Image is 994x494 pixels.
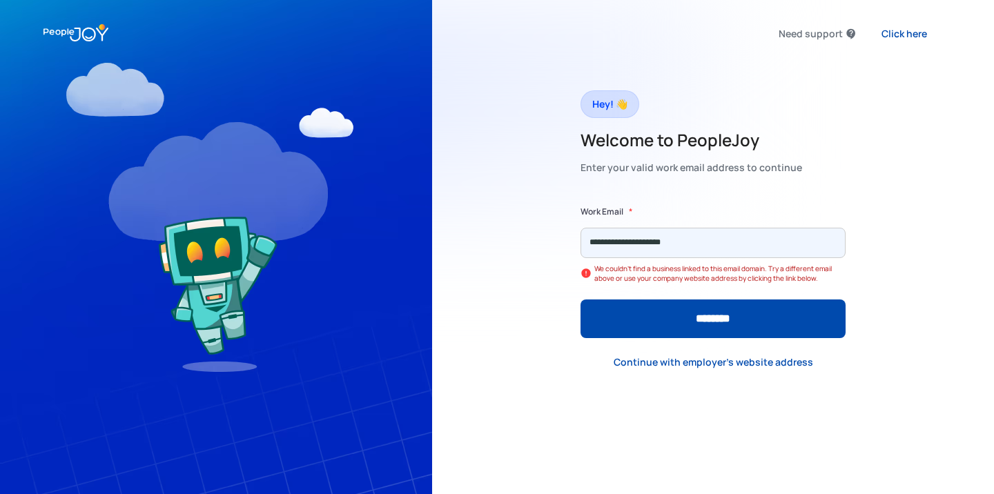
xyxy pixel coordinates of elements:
[581,205,623,219] label: Work Email
[581,129,802,151] h2: Welcome to PeopleJoy
[614,355,813,369] div: Continue with employer's website address
[881,27,927,41] div: Click here
[594,264,846,283] div: We couldn't find a business linked to this email domain. Try a different email above or use your ...
[581,205,846,338] form: Form
[870,20,938,48] a: Click here
[603,348,824,377] a: Continue with employer's website address
[779,24,843,43] div: Need support
[592,95,627,114] div: Hey! 👋
[581,158,802,177] div: Enter your valid work email address to continue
